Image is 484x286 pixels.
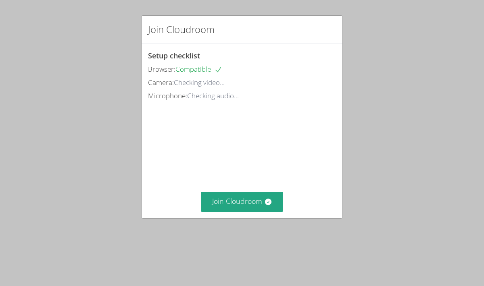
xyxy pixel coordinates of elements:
span: Microphone: [148,91,187,100]
span: Checking video... [174,78,225,87]
button: Join Cloudroom [201,192,284,211]
span: Browser: [148,64,175,74]
h2: Join Cloudroom [148,22,215,37]
span: Compatible [175,64,222,74]
span: Setup checklist [148,51,200,60]
span: Checking audio... [187,91,239,100]
span: Camera: [148,78,174,87]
